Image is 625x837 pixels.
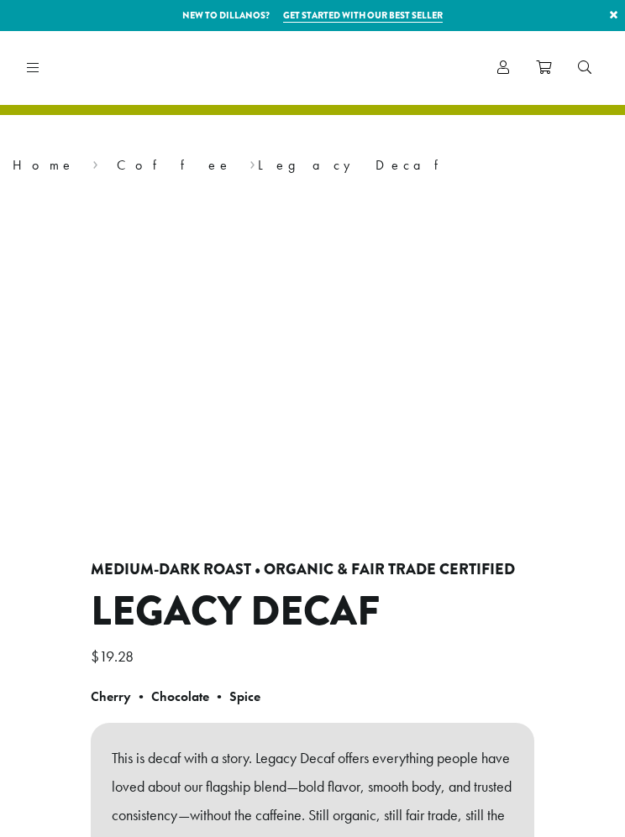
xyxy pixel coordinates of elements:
[91,688,260,705] b: Cherry • Chocolate • Spice
[283,8,443,23] a: Get started with our best seller
[91,561,534,579] h4: Medium-Dark Roast • Organic & Fair Trade Certified
[249,149,255,175] span: ›
[91,588,534,636] h1: Legacy Decaf
[13,156,75,174] a: Home
[565,54,605,81] a: Search
[91,646,138,666] bdi: 19.28
[91,646,99,666] span: $
[13,155,612,175] nav: Breadcrumb
[92,149,98,175] span: ›
[117,156,232,174] a: Coffee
